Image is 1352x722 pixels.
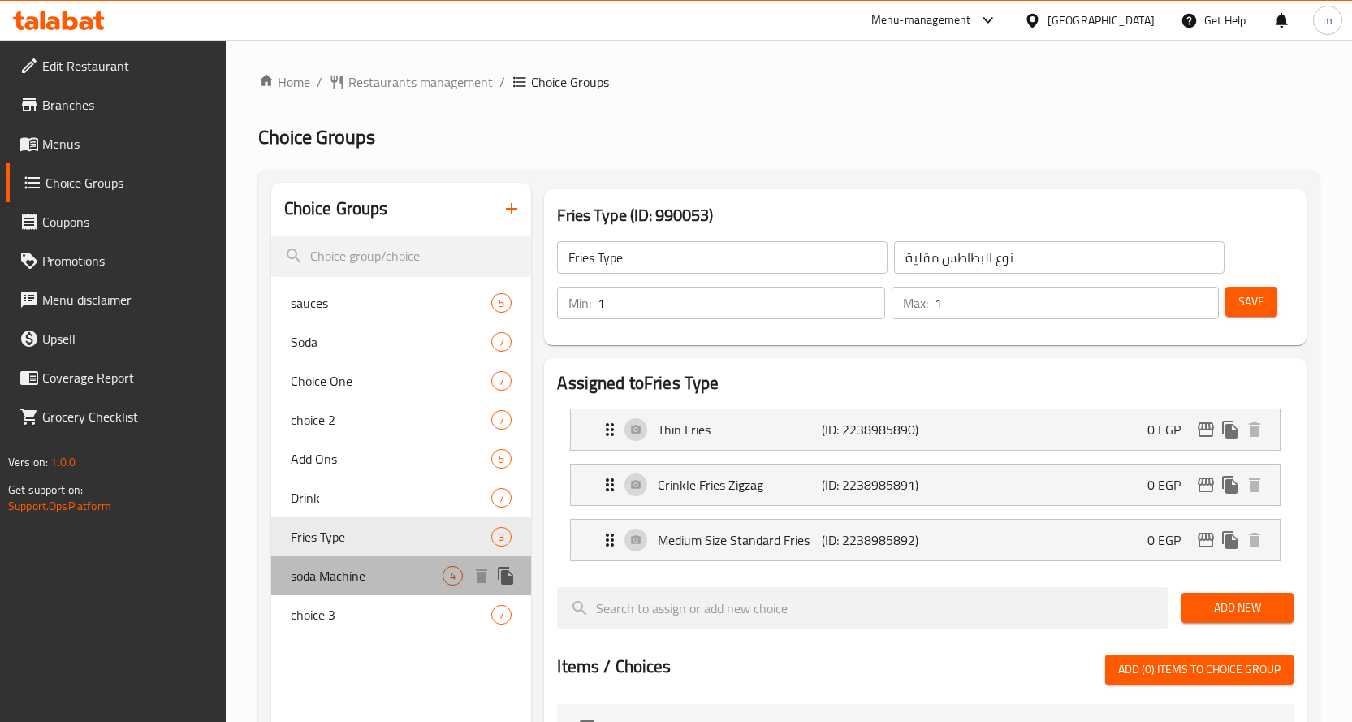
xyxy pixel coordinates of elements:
span: Version: [8,452,48,473]
li: Expand [557,512,1294,568]
a: Menus [6,124,226,163]
button: delete [1242,473,1267,497]
span: 7 [492,607,511,623]
button: edit [1194,528,1218,552]
span: Choice Groups [531,72,609,92]
p: (ID: 2238985892) [822,530,931,550]
span: 3 [492,530,511,545]
p: 0 EGP [1147,530,1194,550]
li: Expand [557,402,1294,457]
span: m [1323,11,1333,29]
a: Choice Groups [6,163,226,202]
p: 0 EGP [1147,475,1194,495]
div: Choices [491,605,512,625]
a: Home [258,72,310,92]
li: / [317,72,322,92]
span: Coverage Report [42,368,213,387]
p: 0 EGP [1147,420,1194,439]
div: Choice One7 [271,361,532,400]
span: choice 3 [291,605,492,625]
span: Add New [1194,598,1281,618]
span: Grocery Checklist [42,407,213,426]
li: / [499,72,505,92]
span: Edit Restaurant [42,56,213,76]
div: Soda7 [271,322,532,361]
div: choice 27 [271,400,532,439]
div: Expand [571,520,1280,560]
div: Choices [491,371,512,391]
span: Restaurants management [348,72,493,92]
h2: Choice Groups [284,197,388,221]
span: 5 [492,452,511,467]
div: choice 37 [271,595,532,634]
button: duplicate [1218,417,1242,442]
span: Add (0) items to choice group [1118,659,1281,680]
span: 7 [492,491,511,506]
a: Upsell [6,319,226,358]
a: Grocery Checklist [6,397,226,436]
li: Expand [557,457,1294,512]
button: edit [1194,473,1218,497]
button: Add New [1181,593,1294,623]
p: Thin Fries [658,420,822,439]
a: Support.OpsPlatform [8,495,111,517]
span: 1.0.0 [50,452,76,473]
div: Drink7 [271,478,532,517]
div: Choices [491,449,512,469]
div: Expand [571,409,1280,450]
span: Menu disclaimer [42,290,213,309]
button: delete [1242,417,1267,442]
nav: breadcrumb [258,72,1320,92]
div: Expand [571,465,1280,505]
span: Choice Groups [258,119,375,155]
div: Fries Type3 [271,517,532,556]
input: search [557,587,1168,629]
span: Choice Groups [45,173,213,192]
div: sauces5 [271,283,532,322]
span: 7 [492,335,511,350]
p: (ID: 2238985891) [822,475,931,495]
span: Coupons [42,212,213,231]
p: Max: [903,293,928,313]
a: Promotions [6,241,226,280]
span: 7 [492,374,511,389]
button: duplicate [494,564,518,588]
span: Drink [291,488,492,508]
div: [GEOGRAPHIC_DATA] [1047,11,1155,29]
div: Choices [443,566,463,586]
span: Choice One [291,371,492,391]
p: Medium Size Standard Fries [658,530,822,550]
span: 5 [492,296,511,311]
p: (ID: 2238985890) [822,420,931,439]
span: choice 2 [291,410,492,430]
span: Menus [42,134,213,153]
div: Choices [491,332,512,352]
h2: Assigned to Fries Type [557,371,1294,396]
div: Choices [491,527,512,547]
div: Choices [491,488,512,508]
span: Add Ons [291,449,492,469]
p: Min: [568,293,591,313]
span: Save [1238,292,1264,312]
span: Upsell [42,329,213,348]
button: delete [1242,528,1267,552]
span: Fries Type [291,527,492,547]
h2: Items / Choices [557,655,671,679]
h3: Fries Type (ID: 990053) [557,202,1294,228]
span: Get support on: [8,479,83,500]
p: Crinkle Fries Zigzag [658,475,822,495]
span: 7 [492,413,511,428]
button: duplicate [1218,528,1242,552]
a: Edit Restaurant [6,46,226,85]
a: Menu disclaimer [6,280,226,319]
div: soda Machine4deleteduplicate [271,556,532,595]
div: Menu-management [871,11,971,30]
span: Promotions [42,251,213,270]
button: delete [469,564,494,588]
input: search [271,236,532,277]
button: edit [1194,417,1218,442]
span: sauces [291,293,492,313]
button: Save [1225,287,1277,317]
span: soda Machine [291,566,443,586]
div: Add Ons5 [271,439,532,478]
